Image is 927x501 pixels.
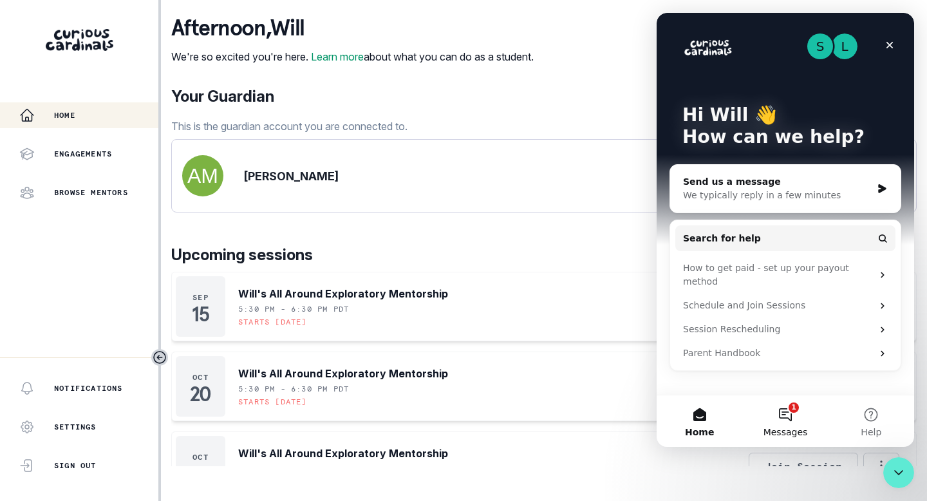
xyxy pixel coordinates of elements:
[311,50,364,63] a: Learn more
[182,155,223,196] img: svg
[238,397,307,407] p: Starts [DATE]
[883,457,914,488] iframe: Intercom live chat
[192,308,209,321] p: 15
[54,149,112,159] p: Engagements
[151,349,168,366] button: Toggle sidebar
[190,388,211,401] p: 20
[238,446,448,461] p: Will's All Around Exploratory Mentorship
[171,15,534,41] p: afternoon , Will
[192,292,209,303] p: Sep
[171,49,534,64] p: We're so excited you're here. about what you can do as a student.
[238,304,349,314] p: 5:30 PM - 6:30 PM PDT
[238,366,448,381] p: Will's All Around Exploratory Mentorship
[54,110,75,120] p: Home
[238,317,307,327] p: Starts [DATE]
[192,372,209,383] p: Oct
[863,453,899,478] button: Options
[171,118,407,134] p: This is the guardian account you are connected to.
[171,85,407,108] p: Your Guardian
[171,243,917,267] p: Upcoming sessions
[54,187,128,198] p: Browse Mentors
[54,383,123,393] p: Notifications
[238,384,349,394] p: 5:30 PM - 6:30 PM PDT
[749,453,858,480] button: Join Session
[657,13,914,447] iframe: Intercom live chat
[238,464,349,474] p: 5:30 PM - 6:30 PM PDT
[238,286,448,301] p: Will's All Around Exploratory Mentorship
[46,29,113,51] img: Curious Cardinals Logo
[192,452,209,462] p: Oct
[54,460,97,471] p: Sign Out
[54,422,97,432] p: Settings
[244,167,339,185] p: [PERSON_NAME]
